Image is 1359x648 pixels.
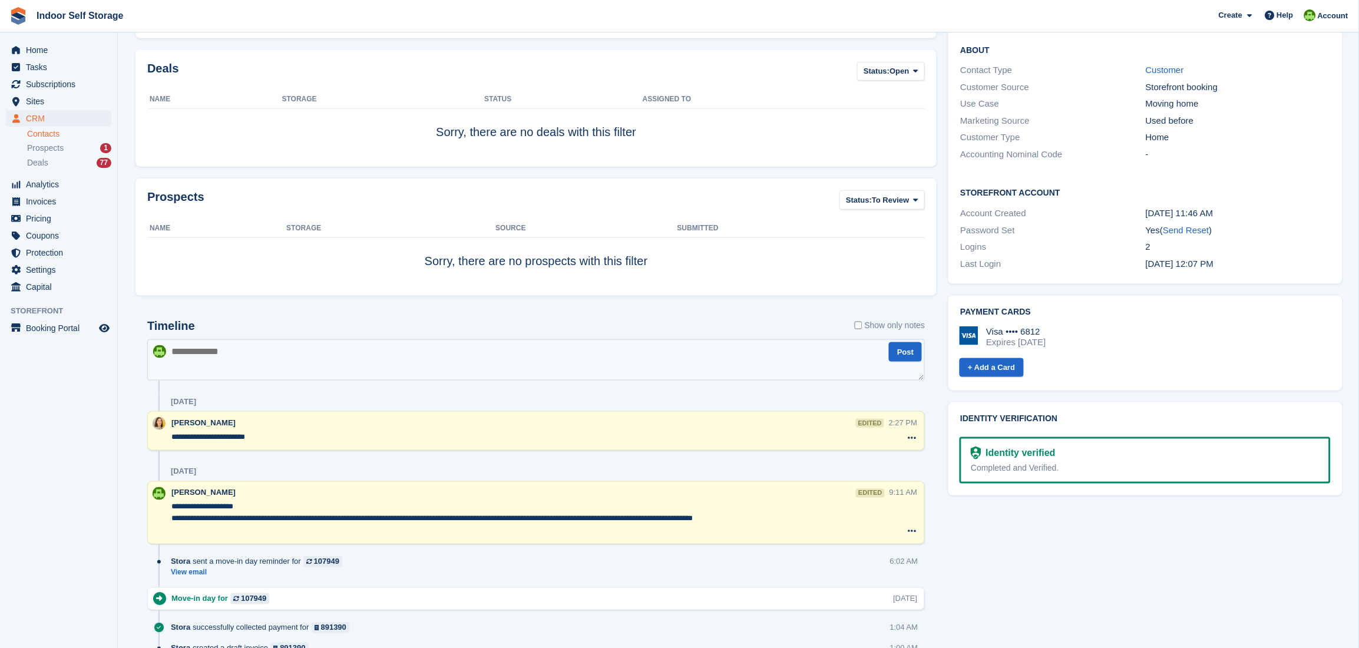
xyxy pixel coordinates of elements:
[1219,9,1242,21] span: Create
[6,279,111,295] a: menu
[171,397,196,406] div: [DATE]
[986,326,1046,337] div: Visa •••• 6812
[32,6,128,25] a: Indoor Self Storage
[26,262,97,278] span: Settings
[855,319,925,332] label: Show only notes
[1160,225,1212,235] span: ( )
[97,158,111,168] div: 77
[171,556,348,567] div: sent a move-in day reminder for
[6,262,111,278] a: menu
[960,186,1331,198] h2: Storefront Account
[846,194,872,206] span: Status:
[26,59,97,75] span: Tasks
[960,326,978,345] img: Visa Logo
[960,224,1146,237] div: Password Set
[677,219,925,238] th: Submitted
[425,254,648,267] span: Sorry, there are no prospects with this filter
[960,358,1023,378] a: + Add a Card
[147,190,204,212] h2: Prospects
[960,240,1146,254] div: Logins
[971,447,981,459] img: Identity Verification Ready
[26,42,97,58] span: Home
[1146,81,1331,94] div: Storefront booking
[26,176,97,193] span: Analytics
[960,97,1146,111] div: Use Case
[856,419,884,428] div: edited
[960,131,1146,144] div: Customer Type
[6,110,111,127] a: menu
[9,7,27,25] img: stora-icon-8386f47178a22dfd0bd8f6a31ec36ba5ce8667c1dd55bd0f319d3a0aa187defe.svg
[1146,114,1331,128] div: Used before
[171,556,190,567] span: Stora
[484,90,643,109] th: Status
[27,143,64,154] span: Prospects
[241,593,266,604] div: 107949
[855,319,862,332] input: Show only notes
[27,157,111,169] a: Deals 77
[890,556,918,567] div: 6:02 AM
[321,622,346,633] div: 891390
[26,320,97,336] span: Booking Portal
[147,319,195,333] h2: Timeline
[26,244,97,261] span: Protection
[6,227,111,244] a: menu
[6,320,111,336] a: menu
[889,342,922,362] button: Post
[153,487,166,500] img: Helen Wilson
[171,622,355,633] div: successfully collected payment for
[26,210,97,227] span: Pricing
[436,125,636,138] span: Sorry, there are no deals with this filter
[971,462,1320,475] div: Completed and Verified.
[643,90,925,109] th: Assigned to
[6,244,111,261] a: menu
[890,622,918,633] div: 1:04 AM
[960,114,1146,128] div: Marketing Source
[286,219,495,238] th: Storage
[890,65,909,77] span: Open
[864,65,890,77] span: Status:
[1163,225,1209,235] a: Send Reset
[27,157,48,168] span: Deals
[1277,9,1294,21] span: Help
[26,110,97,127] span: CRM
[26,76,97,92] span: Subscriptions
[856,489,884,498] div: edited
[1146,207,1331,220] div: [DATE] 11:46 AM
[171,593,275,604] div: Move-in day for
[960,257,1146,271] div: Last Login
[6,93,111,110] a: menu
[1146,97,1331,111] div: Moving home
[230,593,269,604] a: 107949
[171,418,236,427] span: [PERSON_NAME]
[6,210,111,227] a: menu
[314,556,339,567] div: 107949
[100,143,111,153] div: 1
[857,62,925,81] button: Status: Open
[960,207,1146,220] div: Account Created
[171,488,236,497] span: [PERSON_NAME]
[147,62,178,84] h2: Deals
[1146,259,1214,269] time: 2025-09-13 11:07:02 UTC
[6,176,111,193] a: menu
[960,64,1146,77] div: Contact Type
[171,622,190,633] span: Stora
[960,308,1331,317] h2: Payment cards
[1318,10,1348,22] span: Account
[1146,148,1331,161] div: -
[981,446,1056,460] div: Identity verified
[889,417,917,428] div: 2:27 PM
[153,345,166,358] img: Helen Wilson
[890,487,918,498] div: 9:11 AM
[6,193,111,210] a: menu
[1304,9,1316,21] img: Helen Wilson
[147,90,282,109] th: Name
[303,556,342,567] a: 107949
[282,90,485,109] th: Storage
[312,622,350,633] a: 891390
[872,194,909,206] span: To Review
[1146,65,1184,75] a: Customer
[171,568,348,578] a: View email
[27,142,111,154] a: Prospects 1
[1146,224,1331,237] div: Yes
[6,76,111,92] a: menu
